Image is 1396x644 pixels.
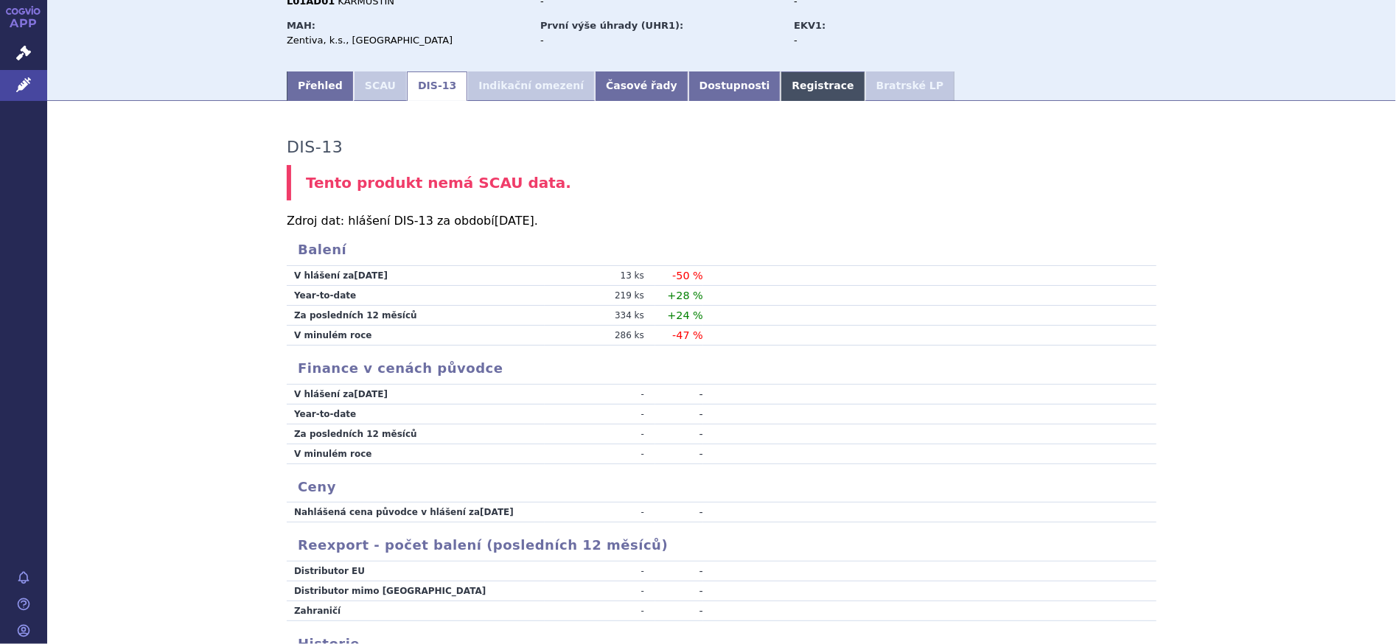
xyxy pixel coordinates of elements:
td: - [545,404,655,424]
td: Nahlášená cena původce v hlášení za [287,503,545,522]
td: - [655,503,703,522]
div: - [794,34,960,47]
a: Časové řady [595,71,688,101]
h3: Reexport - počet balení (posledních 12 měsíců) [287,537,1156,553]
h3: Finance v cenách původce [287,360,1156,377]
strong: MAH: [287,20,315,31]
td: - [545,385,655,405]
h3: Balení [287,242,1156,258]
td: - [545,444,655,463]
td: - [545,601,655,620]
span: +28 % [667,290,703,301]
span: -50 % [672,270,703,281]
td: - [545,503,655,522]
td: - [545,561,655,581]
td: V minulém roce [287,326,545,346]
td: - [655,404,703,424]
td: - [655,424,703,444]
span: +24 % [667,309,703,321]
div: Zentiva, k.s., [GEOGRAPHIC_DATA] [287,34,526,47]
span: [DATE] [354,270,388,281]
td: Year-to-date [287,404,545,424]
td: - [655,385,703,405]
h3: DIS-13 [287,138,343,157]
td: - [655,601,703,620]
h3: Ceny [287,479,1156,495]
td: - [655,561,703,581]
td: V hlášení za [287,385,545,405]
a: Registrace [781,71,865,101]
td: 334 ks [545,306,655,326]
td: 286 ks [545,326,655,346]
td: 219 ks [545,286,655,306]
span: [DATE] [480,507,514,517]
td: - [655,444,703,463]
td: - [545,581,655,601]
td: V hlášení za [287,266,545,286]
td: Year-to-date [287,286,545,306]
div: - [540,34,780,47]
td: - [655,581,703,601]
p: Zdroj dat: hlášení DIS-13 za období . [287,215,1156,227]
td: Za posledních 12 měsíců [287,424,545,444]
td: V minulém roce [287,444,545,463]
td: 13 ks [545,266,655,286]
span: -47 % [672,329,703,341]
strong: První výše úhrady (UHR1): [540,20,683,31]
span: [DATE] [354,389,388,399]
div: Tento produkt nemá SCAU data. [287,165,1156,201]
td: - [545,424,655,444]
a: Přehled [287,71,354,101]
td: Za posledních 12 měsíců [287,306,545,326]
td: Zahraničí [287,601,545,620]
a: Dostupnosti [688,71,781,101]
td: Distributor EU [287,561,545,581]
a: DIS-13 [407,71,467,101]
td: Distributor mimo [GEOGRAPHIC_DATA] [287,581,545,601]
span: [DATE] [495,214,534,228]
strong: EKV1: [794,20,826,31]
